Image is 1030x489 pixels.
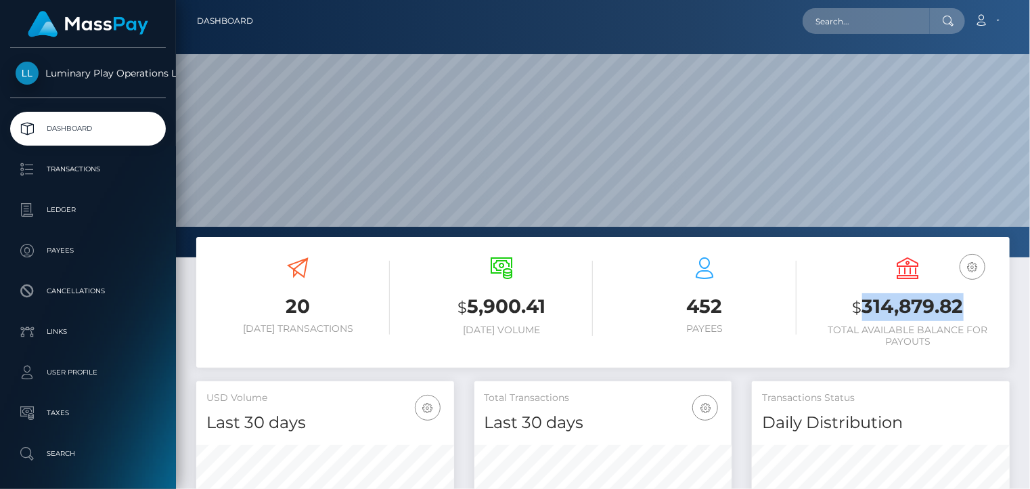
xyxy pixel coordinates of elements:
[10,274,166,308] a: Cancellations
[457,298,467,317] small: $
[16,362,160,383] p: User Profile
[803,8,930,34] input: Search...
[410,324,594,336] h6: [DATE] Volume
[10,152,166,186] a: Transactions
[16,200,160,220] p: Ledger
[28,11,148,37] img: MassPay Logo
[10,315,166,349] a: Links
[16,159,160,179] p: Transactions
[485,391,722,405] h5: Total Transactions
[16,240,160,261] p: Payees
[762,391,1000,405] h5: Transactions Status
[16,322,160,342] p: Links
[16,119,160,139] p: Dashboard
[613,293,797,320] h3: 452
[10,112,166,146] a: Dashboard
[206,293,390,320] h3: 20
[197,7,253,35] a: Dashboard
[16,444,160,464] p: Search
[853,298,862,317] small: $
[16,62,39,85] img: Luminary Play Operations Limited
[485,411,722,435] h4: Last 30 days
[10,396,166,430] a: Taxes
[10,437,166,471] a: Search
[206,323,390,335] h6: [DATE] Transactions
[10,67,166,79] span: Luminary Play Operations Limited
[817,324,1000,347] h6: Total Available Balance for Payouts
[10,193,166,227] a: Ledger
[206,411,444,435] h4: Last 30 days
[817,293,1000,321] h3: 314,879.82
[410,293,594,321] h3: 5,900.41
[10,234,166,268] a: Payees
[613,323,797,335] h6: Payees
[762,411,1000,435] h4: Daily Distribution
[206,391,444,405] h5: USD Volume
[10,356,166,389] a: User Profile
[16,403,160,423] p: Taxes
[16,281,160,301] p: Cancellations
